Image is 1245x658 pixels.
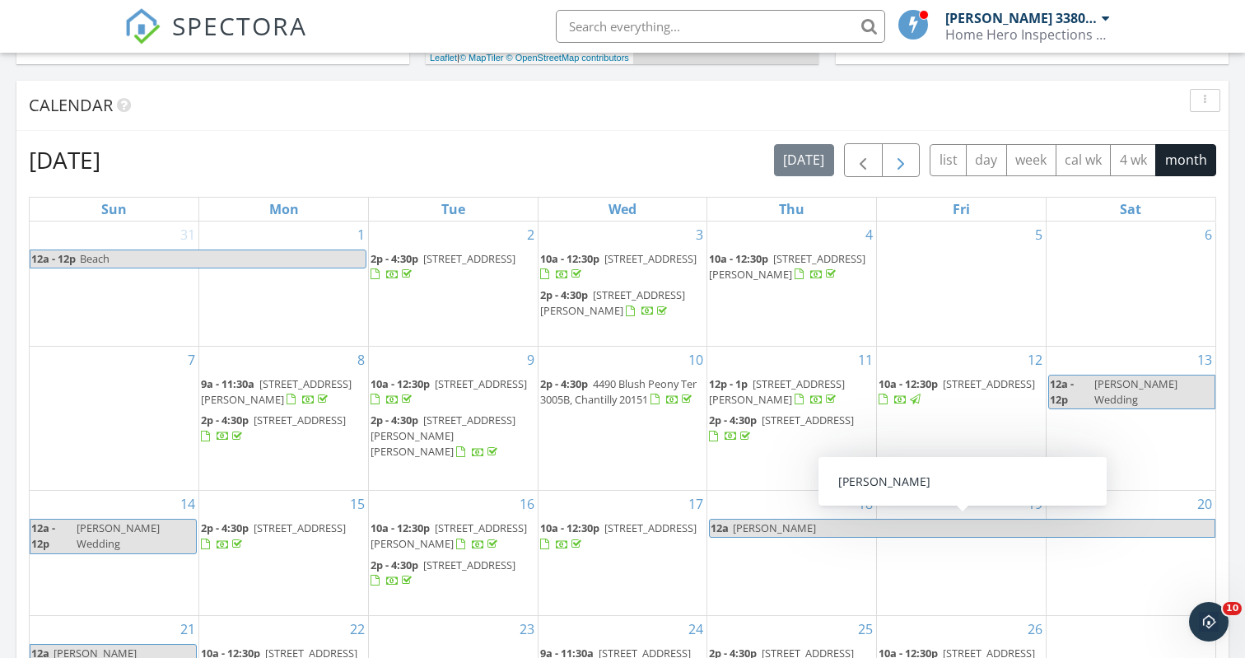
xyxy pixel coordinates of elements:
a: 2p - 4:30p [STREET_ADDRESS] [371,251,515,282]
a: 2p - 4:30p [STREET_ADDRESS] [201,413,346,443]
a: Go to August 31, 2025 [177,222,198,248]
a: 2p - 4:30p 4490 Blush Peony Ter 3005B, Chantilly 20151 [540,375,706,410]
td: Go to September 20, 2025 [1046,491,1215,616]
a: Go to September 17, 2025 [685,491,706,517]
span: 2p - 4:30p [540,287,588,302]
a: 2p - 4:30p 4490 Blush Peony Ter 3005B, Chantilly 20151 [540,376,697,407]
span: [STREET_ADDRESS] [604,520,697,535]
a: Go to September 2, 2025 [524,222,538,248]
span: [PERSON_NAME] Wedding [1094,376,1177,407]
span: [STREET_ADDRESS] [423,558,515,572]
span: [STREET_ADDRESS] [943,376,1035,391]
a: 10a - 12:30p [STREET_ADDRESS] [540,520,697,551]
a: 10a - 12:30p [STREET_ADDRESS] [540,251,697,282]
span: 12a - 12p [30,520,73,553]
button: day [966,144,1007,176]
button: Next month [882,143,921,177]
button: cal wk [1056,144,1112,176]
span: 2p - 4:30p [371,251,418,266]
a: 2p - 4:30p [STREET_ADDRESS][PERSON_NAME][PERSON_NAME] [371,411,536,463]
span: Calendar [29,94,113,116]
a: Go to September 7, 2025 [184,347,198,373]
span: 12p - 1p [709,376,748,391]
td: Go to September 9, 2025 [368,346,538,491]
a: 12p - 1p [STREET_ADDRESS][PERSON_NAME] [709,375,874,410]
span: 12a - 12p [1049,376,1092,408]
span: [STREET_ADDRESS][PERSON_NAME] [709,251,865,282]
a: Go to September 25, 2025 [855,616,876,642]
td: Go to September 19, 2025 [877,491,1047,616]
button: week [1006,144,1056,176]
a: Go to September 20, 2025 [1194,491,1215,517]
a: 10a - 12:30p [STREET_ADDRESS] [879,376,1035,407]
span: 9a - 11:30a [201,376,254,391]
span: 10a - 12:30p [709,251,768,266]
a: 9a - 11:30a [STREET_ADDRESS][PERSON_NAME] [201,376,352,407]
button: month [1155,144,1216,176]
a: Go to September 3, 2025 [692,222,706,248]
a: 2p - 4:30p [STREET_ADDRESS] [371,558,515,588]
span: 2p - 4:30p [540,376,588,391]
input: Search everything... [556,10,885,43]
span: SPECTORA [172,8,307,43]
td: Go to September 16, 2025 [368,491,538,616]
span: [STREET_ADDRESS] [423,251,515,266]
span: [STREET_ADDRESS] [435,376,527,391]
span: 2p - 4:30p [371,558,418,572]
span: 10 [1223,602,1242,615]
a: Tuesday [438,198,469,221]
a: 10a - 12:30p [STREET_ADDRESS][PERSON_NAME] [371,520,527,551]
span: 12a - 12p [30,250,77,268]
a: Go to September 19, 2025 [1024,491,1046,517]
a: Go to September 9, 2025 [524,347,538,373]
a: Wednesday [605,198,640,221]
td: Go to September 1, 2025 [199,222,369,347]
a: 2p - 4:30p [STREET_ADDRESS] [371,556,536,591]
td: Go to September 7, 2025 [30,346,199,491]
span: 2p - 4:30p [201,520,249,535]
a: Go to September 21, 2025 [177,616,198,642]
a: 2p - 4:30p [STREET_ADDRESS] [201,520,346,551]
a: Go to September 16, 2025 [516,491,538,517]
a: 2p - 4:30p [STREET_ADDRESS][PERSON_NAME][PERSON_NAME] [371,413,515,459]
div: | [426,51,633,65]
span: [STREET_ADDRESS] [762,413,854,427]
td: Go to September 14, 2025 [30,491,199,616]
a: © OpenStreetMap contributors [506,53,629,63]
span: 10a - 12:30p [371,520,430,535]
span: 10a - 12:30p [540,251,599,266]
td: Go to September 12, 2025 [877,346,1047,491]
button: list [930,144,967,176]
span: 2p - 4:30p [201,413,249,427]
div: [PERSON_NAME] 3380001253 [945,10,1098,26]
td: Go to September 8, 2025 [199,346,369,491]
button: Previous month [844,143,883,177]
a: Go to September 22, 2025 [347,616,368,642]
span: 2p - 4:30p [371,413,418,427]
span: [STREET_ADDRESS] [254,520,346,535]
a: Saturday [1117,198,1145,221]
img: The Best Home Inspection Software - Spectora [124,8,161,44]
a: © MapTiler [459,53,504,63]
a: 10a - 12:30p [STREET_ADDRESS] [540,519,706,554]
a: Friday [949,198,973,221]
a: 2p - 4:30p [STREET_ADDRESS] [201,411,366,446]
a: Go to September 14, 2025 [177,491,198,517]
a: Go to September 8, 2025 [354,347,368,373]
span: [STREET_ADDRESS][PERSON_NAME] [201,376,352,407]
a: Thursday [776,198,808,221]
a: 9a - 11:30a [STREET_ADDRESS][PERSON_NAME] [201,375,366,410]
span: [STREET_ADDRESS] [254,413,346,427]
a: SPECTORA [124,22,307,57]
a: Go to September 4, 2025 [862,222,876,248]
a: Go to September 1, 2025 [354,222,368,248]
a: Sunday [98,198,130,221]
td: Go to September 3, 2025 [538,222,707,347]
a: 10a - 12:30p [STREET_ADDRESS] [371,376,527,407]
button: 4 wk [1110,144,1156,176]
a: Go to September 11, 2025 [855,347,876,373]
span: [STREET_ADDRESS][PERSON_NAME] [371,520,527,551]
a: Go to September 13, 2025 [1194,347,1215,373]
a: 10a - 12:30p [STREET_ADDRESS] [371,375,536,410]
a: 10a - 12:30p [STREET_ADDRESS] [879,375,1044,410]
